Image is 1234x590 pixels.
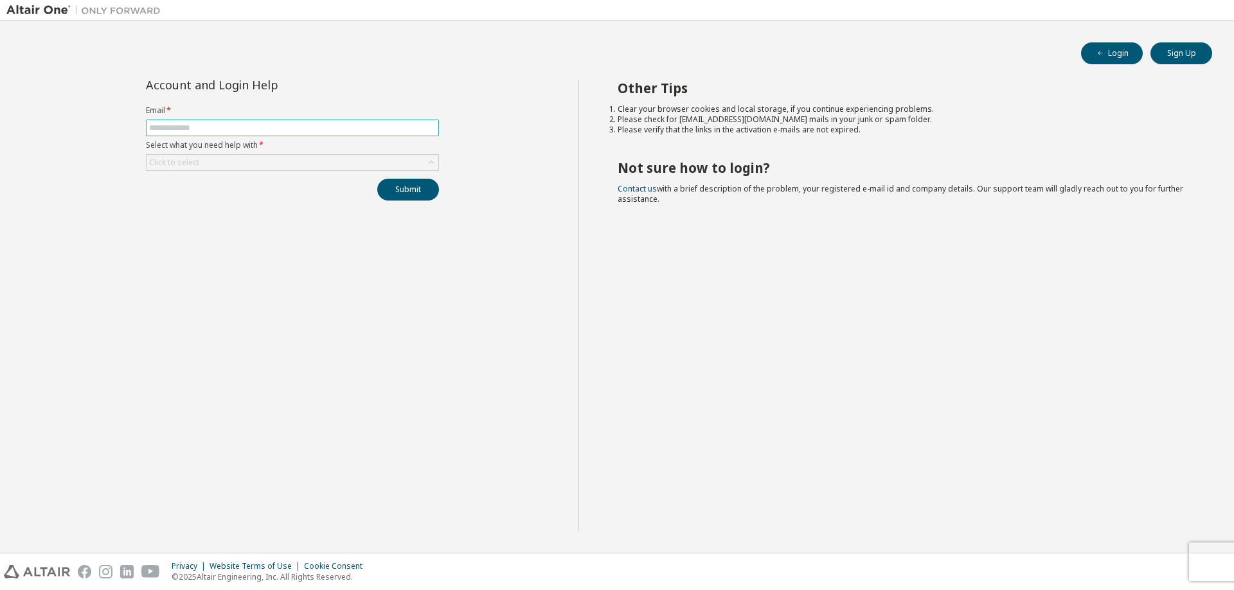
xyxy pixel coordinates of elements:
h2: Other Tips [618,80,1190,96]
img: linkedin.svg [120,565,134,578]
div: Cookie Consent [304,561,370,571]
li: Please verify that the links in the activation e-mails are not expired. [618,125,1190,135]
span: with a brief description of the problem, your registered e-mail id and company details. Our suppo... [618,183,1183,204]
h2: Not sure how to login? [618,159,1190,176]
div: Privacy [172,561,210,571]
li: Clear your browser cookies and local storage, if you continue experiencing problems. [618,104,1190,114]
label: Email [146,105,439,116]
img: youtube.svg [141,565,160,578]
button: Sign Up [1150,42,1212,64]
img: Altair One [6,4,167,17]
a: Contact us [618,183,657,194]
div: Account and Login Help [146,80,380,90]
button: Submit [377,179,439,201]
img: altair_logo.svg [4,565,70,578]
div: Click to select [149,157,199,168]
li: Please check for [EMAIL_ADDRESS][DOMAIN_NAME] mails in your junk or spam folder. [618,114,1190,125]
button: Login [1081,42,1143,64]
label: Select what you need help with [146,140,439,150]
div: Click to select [147,155,438,170]
p: © 2025 Altair Engineering, Inc. All Rights Reserved. [172,571,370,582]
img: facebook.svg [78,565,91,578]
img: instagram.svg [99,565,112,578]
div: Website Terms of Use [210,561,304,571]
